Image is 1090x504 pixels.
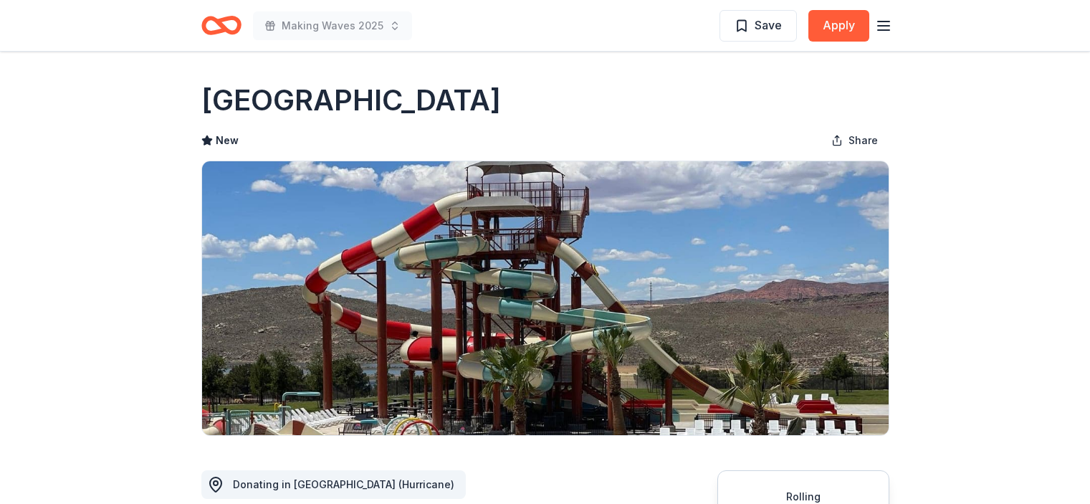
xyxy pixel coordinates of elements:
button: Apply [808,10,869,42]
h1: [GEOGRAPHIC_DATA] [201,80,501,120]
img: Image for Jellystone Park Zion [202,161,889,435]
button: Making Waves 2025 [253,11,412,40]
button: Share [820,126,889,155]
span: New [216,132,239,149]
span: Making Waves 2025 [282,17,383,34]
span: Save [755,16,782,34]
button: Save [720,10,797,42]
a: Home [201,9,242,42]
span: Share [848,132,878,149]
span: Donating in [GEOGRAPHIC_DATA] (Hurricane) [233,478,454,490]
